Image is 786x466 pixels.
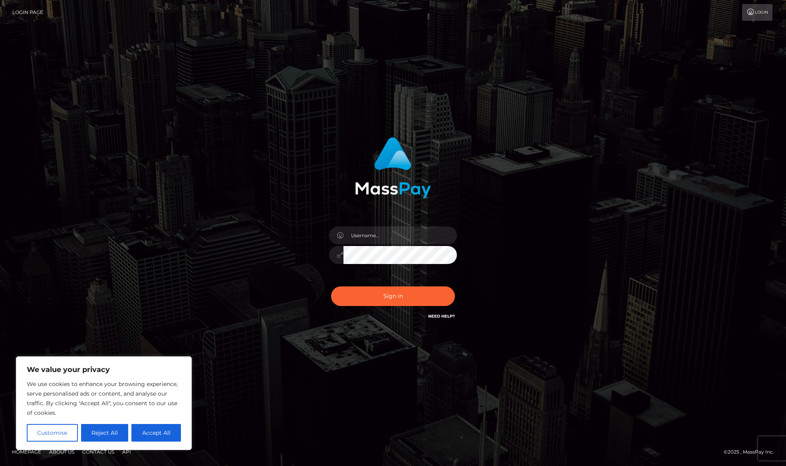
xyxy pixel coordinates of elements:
button: Accept All [131,424,181,442]
p: We value your privacy [27,365,181,374]
button: Sign in [331,286,455,306]
a: Login Page [12,4,43,21]
a: About Us [46,446,77,458]
a: Homepage [9,446,44,458]
p: We use cookies to enhance your browsing experience, serve personalised ads or content, and analys... [27,379,181,418]
a: API [119,446,134,458]
a: Contact Us [79,446,117,458]
img: MassPay Login [355,137,431,198]
button: Customise [27,424,78,442]
a: Need Help? [428,314,455,319]
div: © 2025 , MassPay Inc. [724,448,780,456]
input: Username... [343,226,457,244]
a: Login [742,4,772,21]
button: Reject All [81,424,129,442]
div: We value your privacy [16,356,192,450]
